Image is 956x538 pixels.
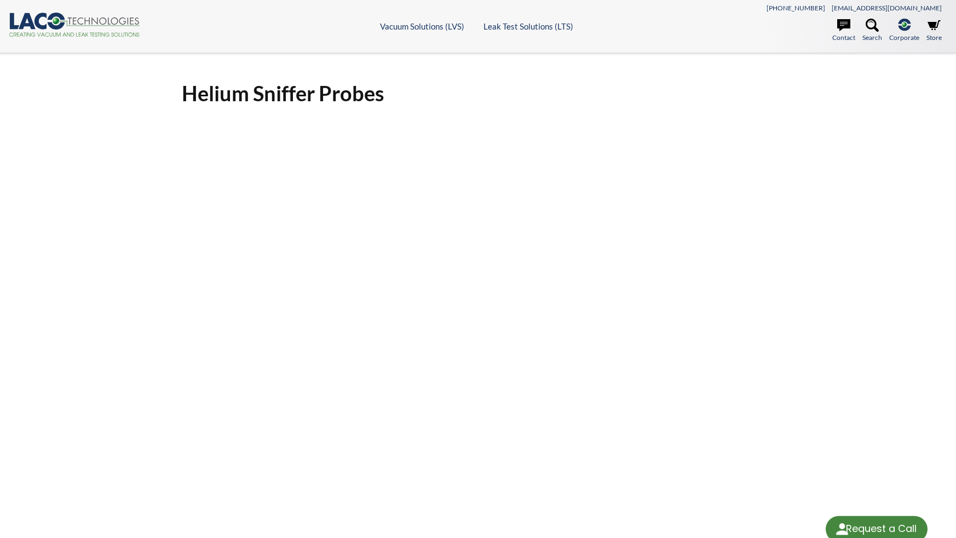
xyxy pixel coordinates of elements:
[862,19,882,43] a: Search
[889,32,919,43] span: Corporate
[182,80,774,107] h1: Helium Sniffer Probes
[767,4,825,12] a: [PHONE_NUMBER]
[380,21,464,31] a: Vacuum Solutions (LVS)
[832,19,855,43] a: Contact
[833,520,851,538] img: round button
[832,4,942,12] a: [EMAIL_ADDRESS][DOMAIN_NAME]
[926,19,942,43] a: Store
[483,21,573,31] a: Leak Test Solutions (LTS)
